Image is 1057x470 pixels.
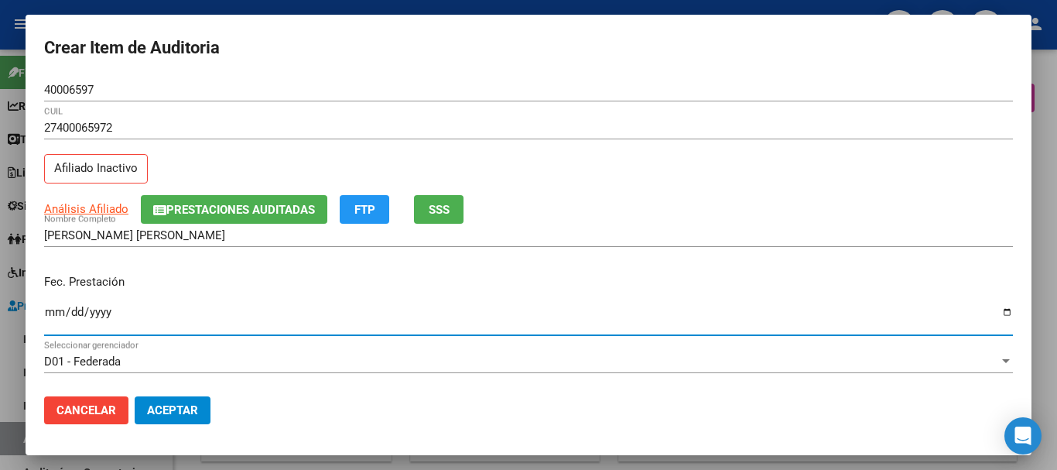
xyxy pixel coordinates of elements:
button: Prestaciones Auditadas [141,195,327,224]
p: Afiliado Inactivo [44,154,148,184]
span: D01 - Federada [44,355,121,369]
h2: Crear Item de Auditoria [44,33,1013,63]
div: Open Intercom Messenger [1004,417,1042,455]
span: Cancelar [56,403,116,417]
span: Prestaciones Auditadas [166,203,315,217]
span: Aceptar [147,403,198,417]
p: Fec. Prestación [44,273,1013,291]
button: Aceptar [135,396,210,424]
span: Análisis Afiliado [44,202,128,216]
button: SSS [414,195,464,224]
span: SSS [429,203,450,217]
button: FTP [340,195,389,224]
button: Cancelar [44,396,128,424]
span: FTP [354,203,375,217]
